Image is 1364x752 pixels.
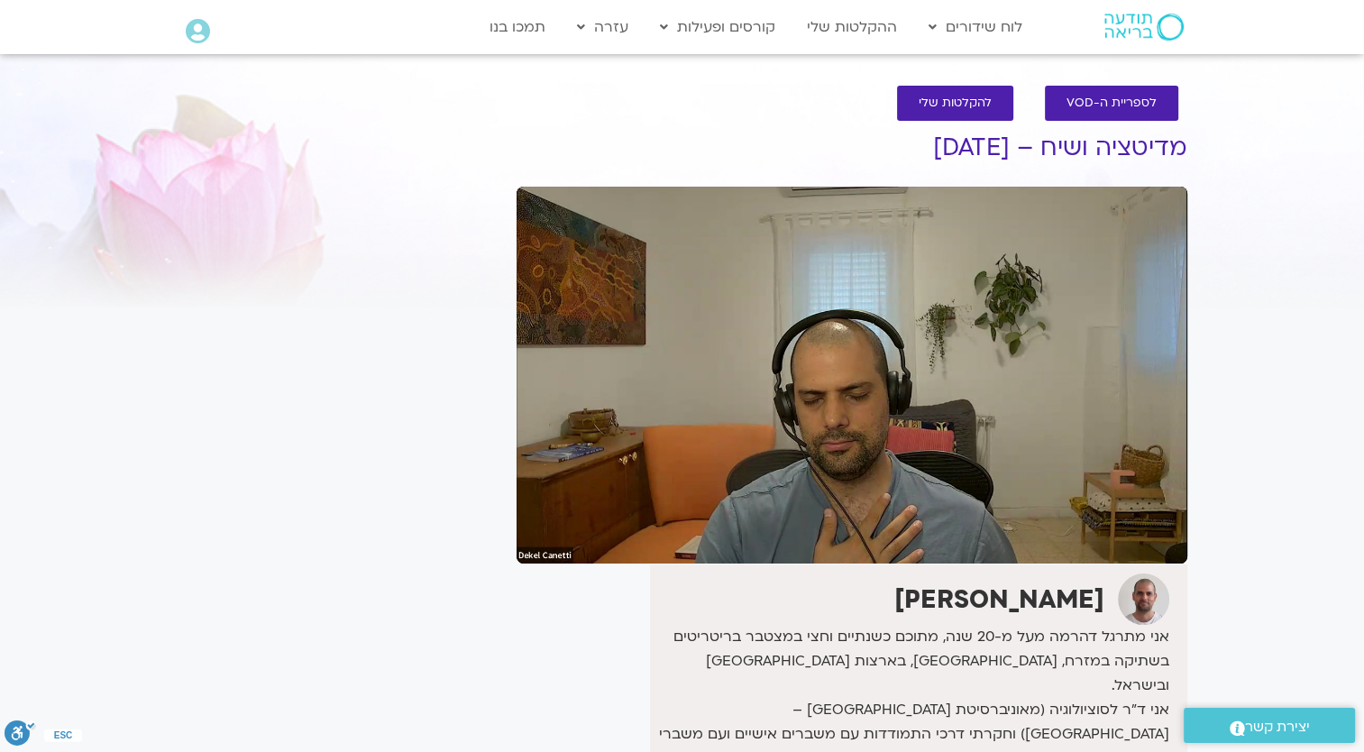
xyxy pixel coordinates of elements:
[920,10,1031,44] a: לוח שידורים
[894,582,1104,617] strong: [PERSON_NAME]
[798,10,906,44] a: ההקלטות שלי
[568,10,637,44] a: עזרה
[897,86,1013,121] a: להקלטות שלי
[1066,96,1157,110] span: לספריית ה-VOD
[1104,14,1184,41] img: תודעה בריאה
[1245,715,1310,739] span: יצירת קשר
[1184,708,1355,743] a: יצירת קשר
[481,10,554,44] a: תמכו בנו
[517,134,1187,161] h1: מדיטציה ושיח – [DATE]
[919,96,992,110] span: להקלטות שלי
[1118,573,1169,625] img: דקל קנטי
[1045,86,1178,121] a: לספריית ה-VOD
[651,10,784,44] a: קורסים ופעילות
